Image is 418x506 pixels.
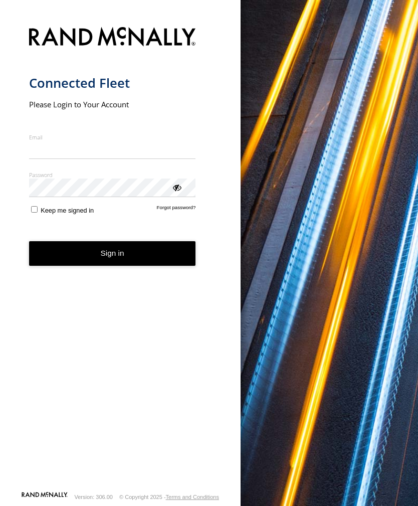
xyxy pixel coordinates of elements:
label: Password [29,171,196,179]
span: Keep me signed in [41,207,94,214]
button: Sign in [29,241,196,266]
form: main [29,21,212,491]
div: ViewPassword [171,182,181,192]
h2: Please Login to Your Account [29,99,196,109]
img: Rand McNally [29,25,196,51]
input: Keep me signed in [31,206,38,213]
a: Terms and Conditions [166,494,219,500]
div: Version: 306.00 [75,494,113,500]
label: Email [29,133,196,141]
a: Forgot password? [157,205,196,214]
div: © Copyright 2025 - [119,494,219,500]
h1: Connected Fleet [29,75,196,91]
a: Visit our Website [22,492,68,502]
